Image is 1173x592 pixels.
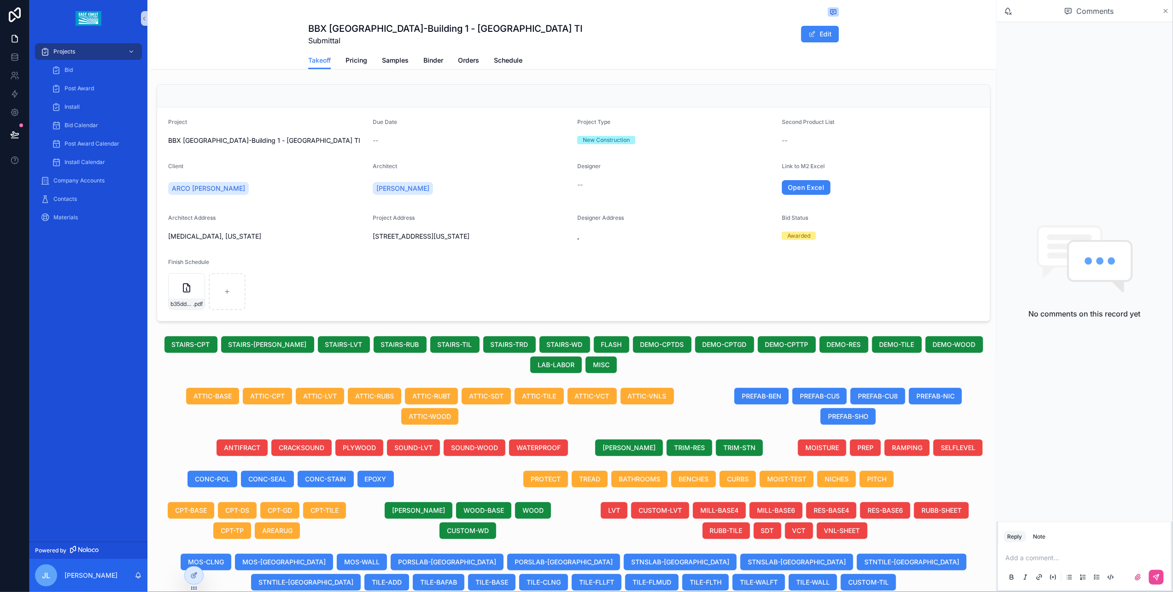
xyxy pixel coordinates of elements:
[463,506,504,515] span: WOOD-BASE
[760,471,814,487] button: MOIST-TEST
[468,574,516,591] button: TILE-BASE
[168,182,249,195] a: ARCO [PERSON_NAME]
[382,56,409,65] span: Samples
[740,578,778,587] span: TILE-WALFT
[530,357,582,373] button: LAB-LABOR
[195,475,230,484] span: CONC-POL
[740,554,853,570] button: STNSLAB-[GEOGRAPHIC_DATA]
[864,557,959,567] span: STNTILE-[GEOGRAPHIC_DATA]
[335,440,383,456] button: PLYWOOD
[65,158,105,166] span: Install Calendar
[639,506,682,515] span: CUSTOM-LVT
[385,502,452,519] button: [PERSON_NAME]
[667,440,712,456] button: TRIM-RES
[398,557,496,567] span: PORSLAB-[GEOGRAPHIC_DATA]
[248,475,287,484] span: CONC-SEAL
[268,506,292,515] span: CPT-GD
[633,578,671,587] span: TILE-FLMUD
[213,522,251,539] button: CPT-TP
[181,554,231,570] button: MOS-CLNG
[170,300,193,308] span: b35dd20f-ce94-4bf3-8f87-4db799855456-I620-Finish-Schedule
[358,471,394,487] button: EPOXY
[594,336,629,353] button: FLASH
[516,443,561,452] span: WATERPROOF
[848,578,889,587] span: CUSTOM-TIL
[35,209,142,226] a: Materials
[343,443,376,452] span: PLYWOOD
[798,440,846,456] button: MOISTURE
[519,574,568,591] button: TILE-CLNG
[926,336,983,353] button: DEMO-WOOD
[168,214,216,221] span: Architect Address
[690,578,721,587] span: TILE-FLTH
[303,502,346,519] button: CPT-TILE
[53,214,78,221] span: Materials
[572,471,608,487] button: TREAD
[168,258,209,265] span: Finish Schedule
[916,392,955,401] span: PREFAB-NIC
[241,471,294,487] button: CONC-SEAL
[857,554,967,570] button: STNTILE-[GEOGRAPHIC_DATA]
[172,184,245,193] span: ARCO [PERSON_NAME]
[527,578,561,587] span: TILE-CLNG
[308,22,582,35] h1: BBX [GEOGRAPHIC_DATA]-Building 1 - [GEOGRAPHIC_DATA] TI
[365,475,387,484] span: EPOXY
[298,471,354,487] button: CONC-STAIN
[867,475,886,484] span: PITCH
[423,52,443,70] a: Binder
[515,557,613,567] span: PORSLAB-[GEOGRAPHIC_DATA]
[814,506,849,515] span: RES-BASE4
[65,571,117,580] p: [PERSON_NAME]
[303,392,337,401] span: ATTIC-LVT
[376,184,429,193] span: [PERSON_NAME]
[603,443,656,452] span: [PERSON_NAME]
[1033,533,1046,540] div: Note
[577,180,583,189] span: --
[679,475,709,484] span: BENCHES
[438,340,472,349] span: STAIRS-TIL
[65,66,73,74] span: Bid
[186,388,239,404] button: ATTIC-BASE
[572,574,622,591] button: TILE-FLLFT
[279,443,324,452] span: CRACKSOUND
[757,506,795,515] span: MILL-BASE6
[577,232,774,241] span: ,
[761,526,774,535] span: SDT
[318,336,370,353] button: STAIRS-LVT
[221,336,314,353] button: STAIRS-[PERSON_NAME]
[458,52,479,70] a: Orders
[42,570,50,581] span: JL
[373,214,415,221] span: Project Address
[515,502,551,519] button: WOOD
[65,122,98,129] span: Bid Calendar
[796,578,830,587] span: TILE-WALL
[828,412,868,421] span: PREFAB-SHO
[817,522,868,539] button: VNL-SHEET
[640,340,684,349] span: DEMO-CPTDS
[382,52,409,70] a: Samples
[885,440,930,456] button: RAMPING
[296,388,344,404] button: ATTIC-LVT
[194,392,232,401] span: ATTIC-BASE
[458,56,479,65] span: Orders
[188,471,237,487] button: CONC-POL
[46,117,142,134] a: Bid Calendar
[515,388,564,404] button: ATTIC-TILE
[308,52,331,70] a: Takeoff
[727,475,749,484] span: CURBS
[76,11,101,26] img: App logo
[65,85,94,92] span: Post Award
[1030,531,1050,542] button: Note
[420,578,457,587] span: TILE-BAFAB
[172,340,210,349] span: STAIRS-CPT
[909,388,962,404] button: PREFAB-NIC
[577,214,624,221] span: Designer Address
[827,340,861,349] span: DEMO-RES
[46,135,142,152] a: Post Award Calendar
[624,554,737,570] button: STNSLAB-[GEOGRAPHIC_DATA]
[440,522,496,539] button: CUSTOM-WD
[914,502,969,519] button: RUBB-SHEET
[423,56,443,65] span: Binder
[821,408,876,425] button: PREFAB-SHO
[628,392,667,401] span: ATTIC-VNLS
